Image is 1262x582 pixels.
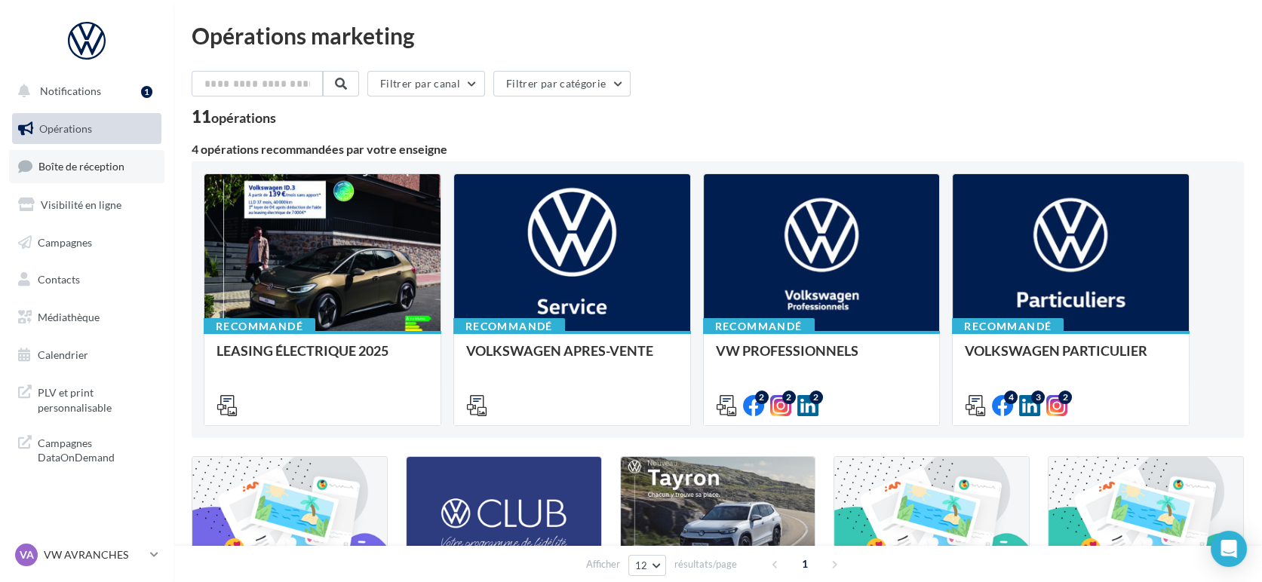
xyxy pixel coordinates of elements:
[703,318,815,335] div: Recommandé
[12,541,161,569] a: VA VW AVRANCHES
[493,71,631,96] button: Filtrer par catégorie
[192,143,1244,155] div: 4 opérations recommandées par votre enseigne
[39,122,92,135] span: Opérations
[952,318,1064,335] div: Recommandé
[38,382,155,415] span: PLV et print personnalisable
[9,150,164,182] a: Boîte de réception
[9,264,164,296] a: Contacts
[40,84,101,97] span: Notifications
[9,302,164,333] a: Médiathèque
[38,348,88,361] span: Calendrier
[38,433,155,465] span: Campagnes DataOnDemand
[38,235,92,248] span: Campagnes
[9,75,158,107] button: Notifications 1
[635,559,648,571] span: 12
[965,343,1177,373] div: VOLKSWAGEN PARTICULIER
[192,24,1244,47] div: Opérations marketing
[9,227,164,259] a: Campagnes
[38,160,124,173] span: Boîte de réception
[782,391,796,404] div: 2
[44,547,144,562] p: VW AVRANCHES
[1004,391,1018,404] div: 4
[367,71,485,96] button: Filtrer par canal
[204,318,315,335] div: Recommandé
[1031,391,1045,404] div: 3
[793,552,817,576] span: 1
[216,343,428,373] div: LEASING ÉLECTRIQUE 2025
[192,109,276,125] div: 11
[41,198,121,211] span: Visibilité en ligne
[141,86,152,98] div: 1
[674,557,737,571] span: résultats/page
[9,339,164,371] a: Calendrier
[9,189,164,221] a: Visibilité en ligne
[1058,391,1072,404] div: 2
[1211,531,1247,567] div: Open Intercom Messenger
[466,343,678,373] div: VOLKSWAGEN APRES-VENTE
[628,555,667,576] button: 12
[755,391,769,404] div: 2
[809,391,823,404] div: 2
[9,376,164,421] a: PLV et print personnalisable
[211,111,276,124] div: opérations
[38,273,80,286] span: Contacts
[9,113,164,145] a: Opérations
[716,343,928,373] div: VW PROFESSIONNELS
[9,427,164,471] a: Campagnes DataOnDemand
[453,318,565,335] div: Recommandé
[586,557,620,571] span: Afficher
[38,311,100,323] span: Médiathèque
[20,547,34,562] span: VA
